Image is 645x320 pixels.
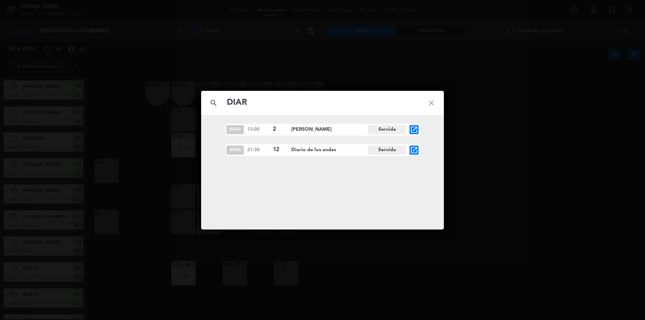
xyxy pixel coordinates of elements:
span: [DATE] [226,125,244,134]
span: Servida [368,125,406,134]
span: [DATE] [226,146,244,155]
input: Buscar reservas [226,96,419,110]
i: close [419,90,444,115]
i: search [201,90,226,115]
span: 13:00 [247,126,269,133]
span: 21:30 [247,146,269,154]
span: [PERSON_NAME] [291,126,368,133]
span: 2 [273,125,285,134]
span: 12 [273,145,285,154]
span: Diario de los andes [291,146,368,154]
i: open_in_new [410,146,418,154]
span: Servida [368,146,406,155]
i: open_in_new [410,126,418,134]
